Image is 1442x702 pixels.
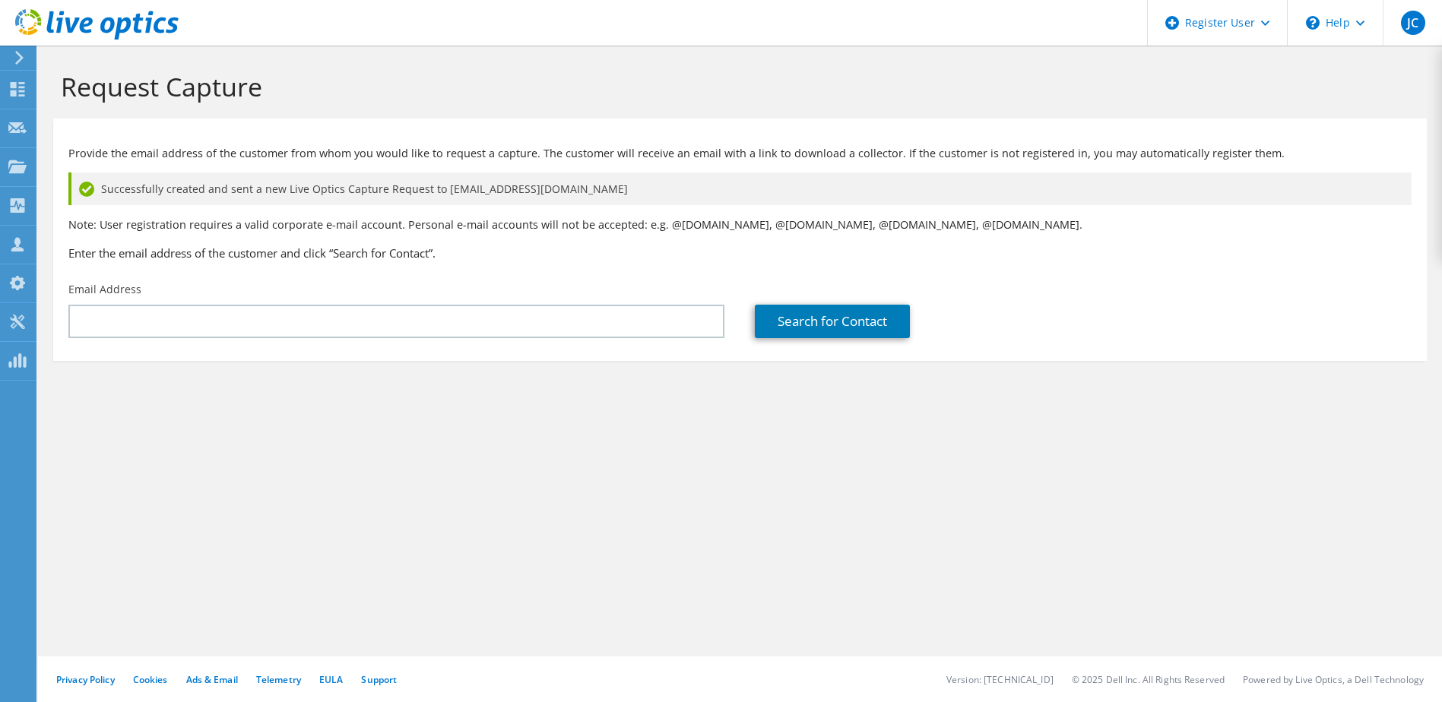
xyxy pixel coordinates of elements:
li: © 2025 Dell Inc. All Rights Reserved [1072,673,1225,686]
a: Support [361,673,397,686]
h3: Enter the email address of the customer and click “Search for Contact”. [68,245,1412,261]
a: Cookies [133,673,168,686]
span: Successfully created and sent a new Live Optics Capture Request to [EMAIL_ADDRESS][DOMAIN_NAME] [101,181,628,198]
h1: Request Capture [61,71,1412,103]
li: Powered by Live Optics, a Dell Technology [1243,673,1424,686]
a: Telemetry [256,673,301,686]
p: Provide the email address of the customer from whom you would like to request a capture. The cust... [68,145,1412,162]
svg: \n [1306,16,1320,30]
li: Version: [TECHNICAL_ID] [946,673,1054,686]
a: Search for Contact [755,305,910,338]
a: Privacy Policy [56,673,115,686]
a: Ads & Email [186,673,238,686]
span: JC [1401,11,1425,35]
p: Note: User registration requires a valid corporate e-mail account. Personal e-mail accounts will ... [68,217,1412,233]
label: Email Address [68,282,141,297]
a: EULA [319,673,343,686]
